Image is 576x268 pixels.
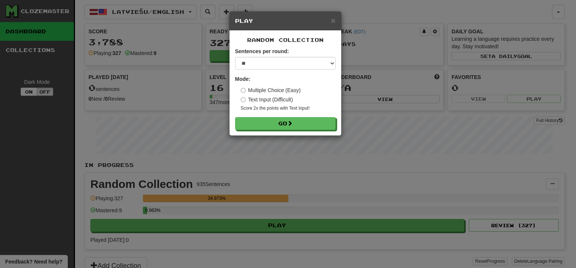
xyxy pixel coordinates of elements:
label: Sentences per round: [235,48,289,55]
input: Text Input (Difficult) [241,97,246,102]
button: Go [235,117,336,130]
span: × [331,16,335,25]
button: Close [331,16,335,24]
label: Multiple Choice (Easy) [241,86,301,94]
strong: Mode: [235,76,250,82]
label: Text Input (Difficult) [241,96,293,103]
small: Score 2x the points with Text Input ! [241,105,336,112]
input: Multiple Choice (Easy) [241,88,246,93]
h5: Play [235,17,336,25]
span: Random Collection [247,37,324,43]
